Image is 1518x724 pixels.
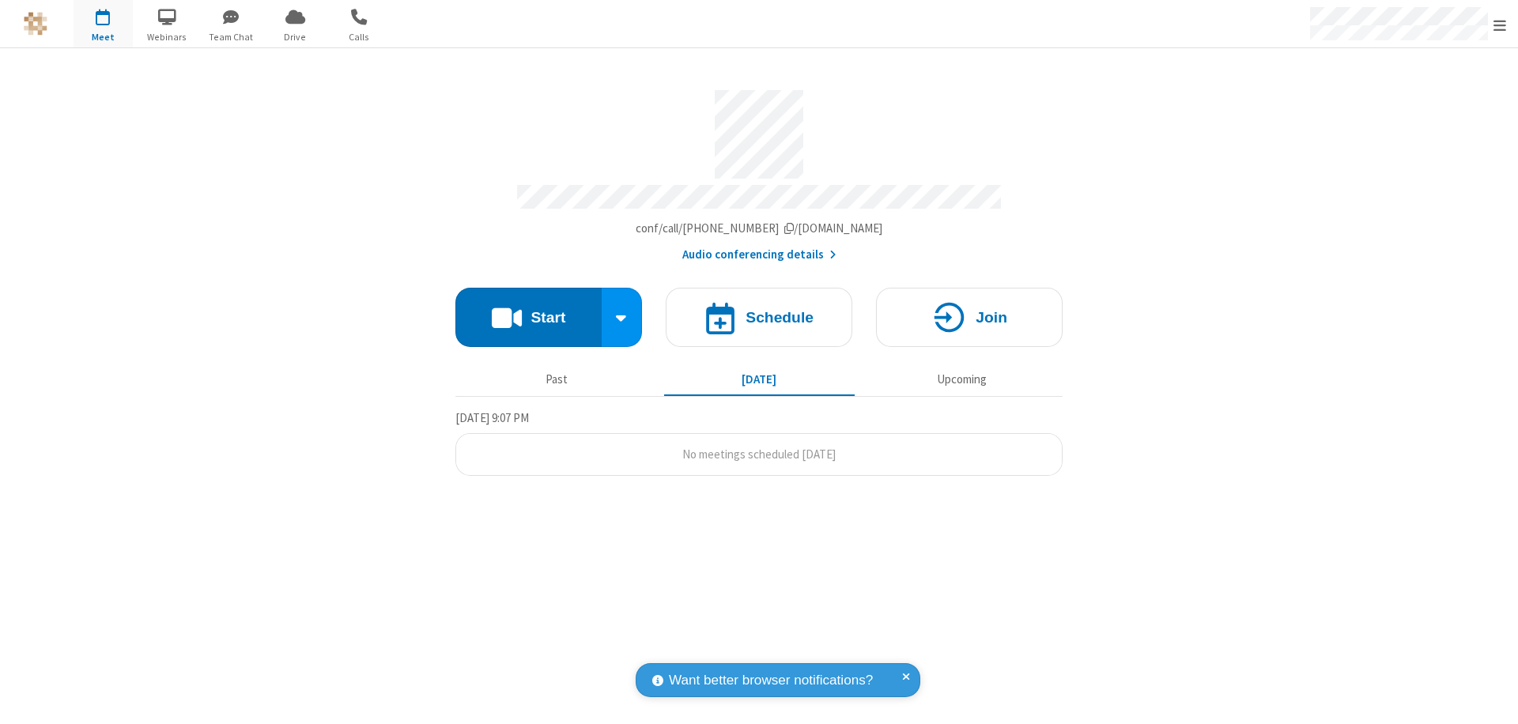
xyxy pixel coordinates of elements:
[330,30,389,44] span: Calls
[746,310,814,325] h4: Schedule
[636,220,883,238] button: Copy my meeting room linkCopy my meeting room link
[455,288,602,347] button: Start
[455,410,529,425] span: [DATE] 9:07 PM
[876,288,1063,347] button: Join
[202,30,261,44] span: Team Chat
[636,221,883,236] span: Copy my meeting room link
[664,364,855,394] button: [DATE]
[602,288,643,347] div: Start conference options
[455,78,1063,264] section: Account details
[138,30,197,44] span: Webinars
[976,310,1007,325] h4: Join
[455,409,1063,477] section: Today's Meetings
[682,447,836,462] span: No meetings scheduled [DATE]
[682,246,836,264] button: Audio conferencing details
[266,30,325,44] span: Drive
[669,670,873,691] span: Want better browser notifications?
[867,364,1057,394] button: Upcoming
[74,30,133,44] span: Meet
[531,310,565,325] h4: Start
[24,12,47,36] img: QA Selenium DO NOT DELETE OR CHANGE
[462,364,652,394] button: Past
[666,288,852,347] button: Schedule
